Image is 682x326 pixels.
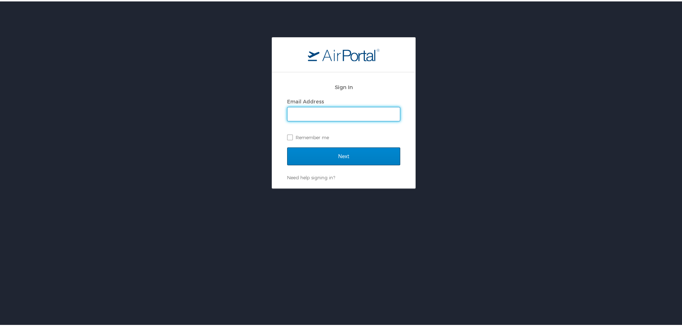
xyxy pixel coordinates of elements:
h2: Sign In [287,82,400,90]
label: Remember me [287,131,400,141]
img: logo [308,47,379,60]
input: Next [287,146,400,164]
a: Need help signing in? [287,173,335,179]
label: Email Address [287,97,324,103]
